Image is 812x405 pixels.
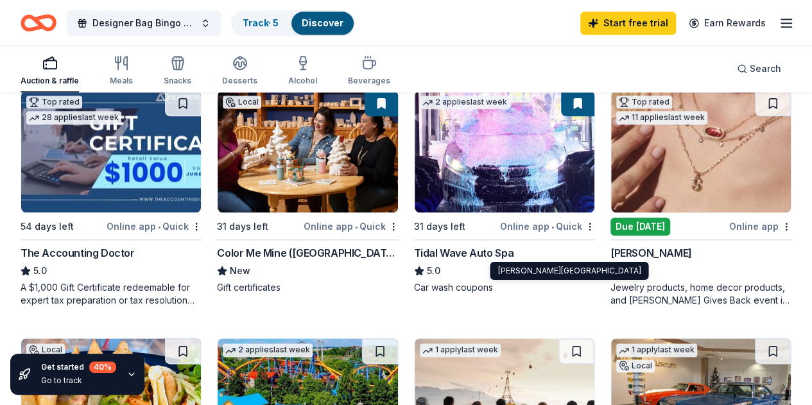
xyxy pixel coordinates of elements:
button: Meals [110,50,133,92]
img: Image for Tidal Wave Auto Spa [415,90,594,212]
span: Designer Bag Bingo & Chinese Auction [92,15,195,31]
span: 5.0 [33,263,47,279]
div: 2 applies last week [420,96,510,109]
a: Track· 5 [243,17,279,28]
div: Desserts [222,76,257,86]
div: 2 applies last week [223,343,313,357]
span: New [230,263,250,279]
button: Auction & raffle [21,50,79,92]
button: Search [727,56,791,82]
div: [PERSON_NAME][GEOGRAPHIC_DATA] [490,262,648,280]
button: Track· 5Discover [231,10,355,36]
div: Top rated [26,96,82,108]
div: [PERSON_NAME] [610,245,692,261]
div: Go to track [41,375,116,386]
div: Online app [729,218,791,234]
div: Car wash coupons [414,281,595,294]
span: • [551,221,554,232]
a: Image for The Accounting DoctorTop rated28 applieslast week54 days leftOnline app•QuickThe Accoun... [21,90,202,307]
div: Tidal Wave Auto Spa [414,245,514,261]
div: Snacks [164,76,191,86]
img: Image for Kendra Scott [611,90,791,212]
div: 31 days left [414,219,465,234]
button: Beverages [348,50,390,92]
div: 28 applies last week [26,111,121,125]
div: Local [616,359,655,372]
div: A $1,000 Gift Certificate redeemable for expert tax preparation or tax resolution services—recipi... [21,281,202,307]
a: Home [21,8,56,38]
span: • [158,221,160,232]
a: Image for Kendra ScottTop rated11 applieslast weekDue [DATE]Online app[PERSON_NAME]4.7Jewelry pro... [610,90,791,307]
div: The Accounting Doctor [21,245,135,261]
div: Top rated [616,96,672,108]
div: 1 apply last week [616,343,697,357]
div: Meals [110,76,133,86]
div: Online app Quick [304,218,399,234]
button: Desserts [222,50,257,92]
div: Online app Quick [107,218,202,234]
div: 54 days left [21,219,74,234]
span: Search [750,61,781,76]
div: Jewelry products, home decor products, and [PERSON_NAME] Gives Back event in-store or online (or ... [610,281,791,307]
div: Beverages [348,76,390,86]
div: 40 % [89,361,116,373]
div: Color Me Mine ([GEOGRAPHIC_DATA]) [217,245,398,261]
div: 1 apply last week [420,343,501,357]
a: Start free trial [580,12,676,35]
div: Get started [41,361,116,373]
div: Gift certificates [217,281,398,294]
div: Local [223,96,261,108]
button: Snacks [164,50,191,92]
button: Alcohol [288,50,317,92]
a: Earn Rewards [681,12,773,35]
div: 31 days left [217,219,268,234]
a: Discover [302,17,343,28]
button: Designer Bag Bingo & Chinese Auction [67,10,221,36]
span: • [355,221,358,232]
div: 11 applies last week [616,111,707,125]
span: 5.0 [427,263,440,279]
div: Due [DATE] [610,218,670,236]
img: Image for The Accounting Doctor [21,90,201,212]
a: Image for Tidal Wave Auto Spa2 applieslast week31 days leftOnline app•QuickTidal Wave Auto Spa5.0... [414,90,595,294]
div: Alcohol [288,76,317,86]
img: Image for Color Me Mine (Lehigh Valley) [218,90,397,212]
a: Image for Color Me Mine (Lehigh Valley)Local31 days leftOnline app•QuickColor Me Mine ([GEOGRAPHI... [217,90,398,294]
div: Auction & raffle [21,76,79,86]
div: Online app Quick [500,218,595,234]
